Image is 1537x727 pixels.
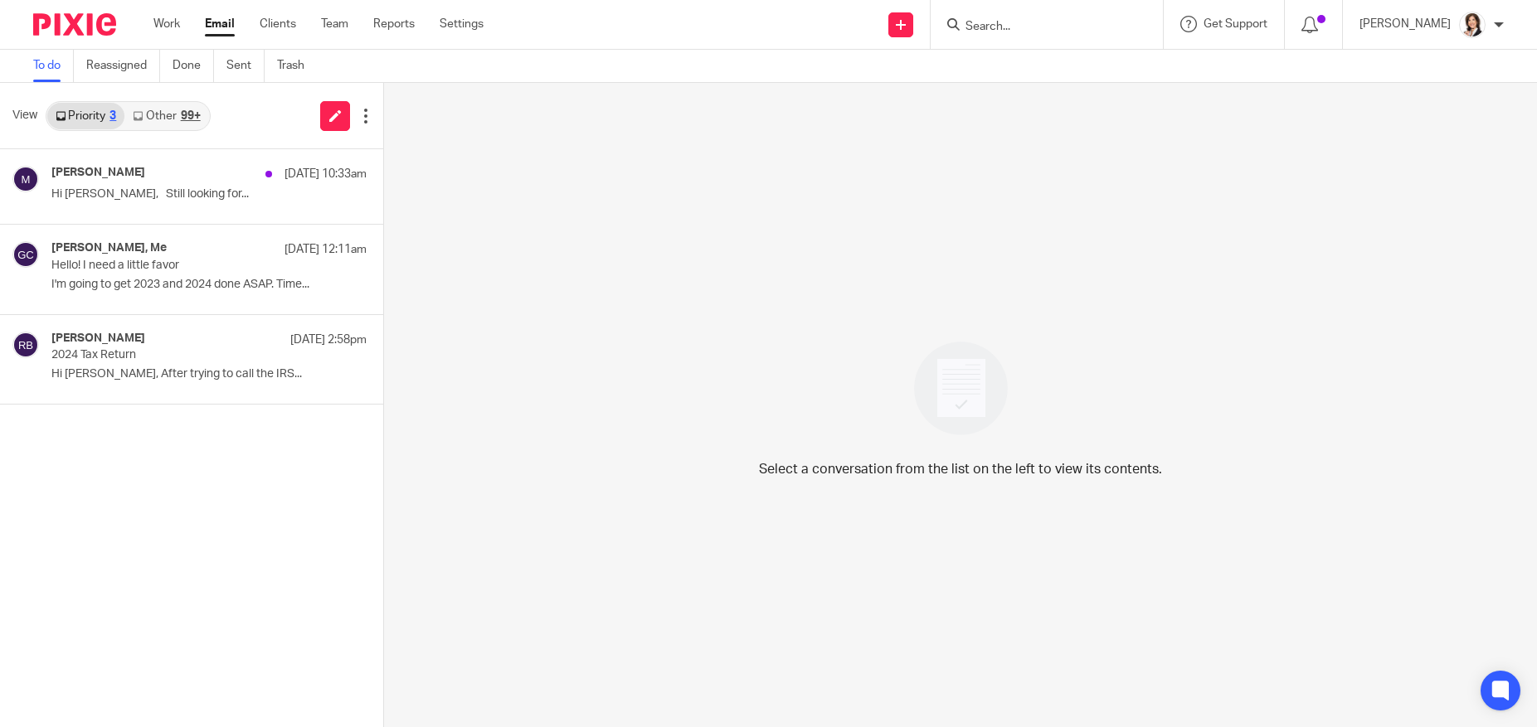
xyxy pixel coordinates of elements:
p: Hi [PERSON_NAME], After trying to call the IRS... [51,367,367,381]
p: [DATE] 12:11am [285,241,367,258]
p: Hello! I need a little favor [51,259,304,273]
a: Done [173,50,214,82]
p: Hi [PERSON_NAME], Still looking for... [51,187,367,201]
p: 2024 Tax Return [51,348,304,362]
a: To do [33,50,74,82]
img: Pixie [33,13,116,36]
img: image [903,331,1019,446]
p: [PERSON_NAME] [1359,16,1451,32]
a: Email [205,16,235,32]
p: [DATE] 10:33am [285,166,367,182]
a: Trash [277,50,317,82]
img: svg%3E [12,332,39,358]
h4: [PERSON_NAME], Me [51,241,167,255]
input: Search [964,20,1113,35]
a: Work [153,16,180,32]
p: I'm going to get 2023 and 2024 done ASAP. Time... [51,278,367,292]
a: Other99+ [124,103,208,129]
p: Select a conversation from the list on the left to view its contents. [759,459,1162,479]
a: Sent [226,50,265,82]
h4: [PERSON_NAME] [51,166,145,180]
a: Priority3 [47,103,124,129]
img: BW%20Website%203%20-%20square.jpg [1459,12,1486,38]
a: Reassigned [86,50,160,82]
a: Clients [260,16,296,32]
img: svg%3E [12,241,39,268]
img: svg%3E [12,166,39,192]
a: Reports [373,16,415,32]
a: Team [321,16,348,32]
a: Settings [440,16,484,32]
div: 99+ [181,110,201,122]
span: View [12,107,37,124]
span: Get Support [1204,18,1267,30]
p: [DATE] 2:58pm [290,332,367,348]
div: 3 [109,110,116,122]
h4: [PERSON_NAME] [51,332,145,346]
